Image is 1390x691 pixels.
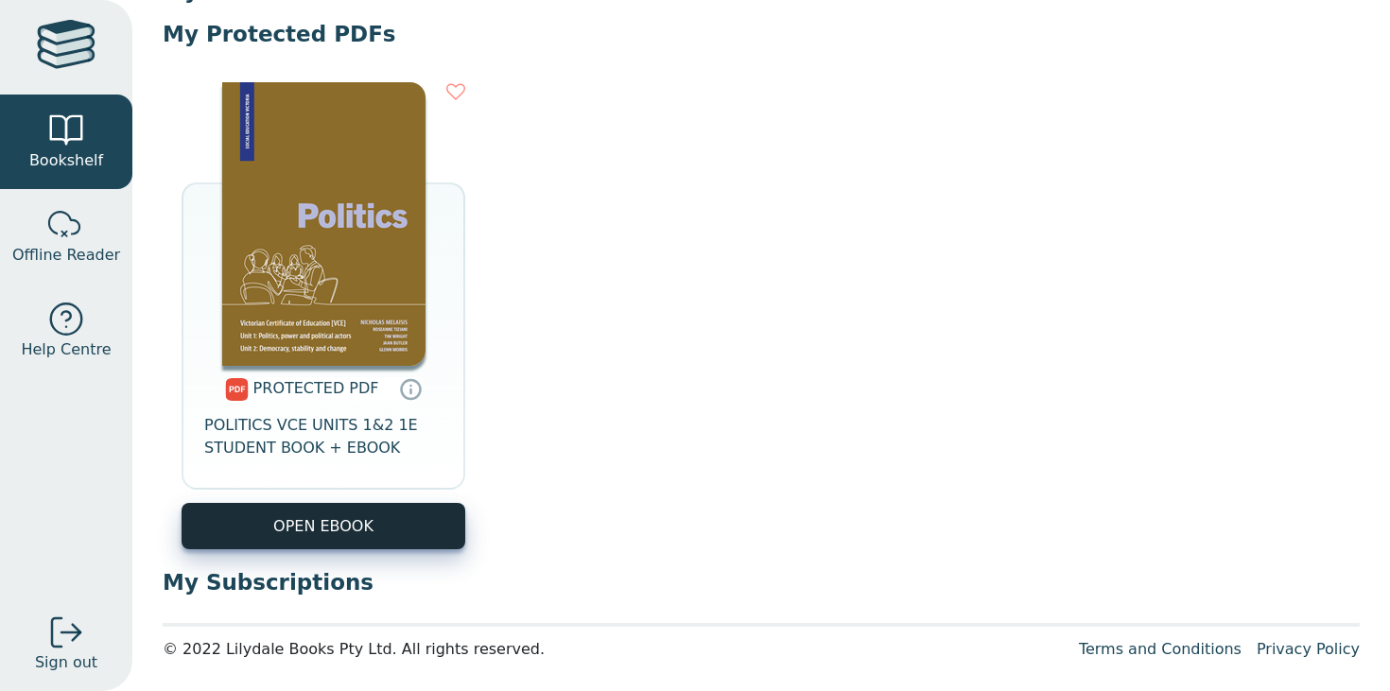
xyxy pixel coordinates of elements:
[225,378,249,401] img: pdf.svg
[399,377,422,400] a: Protected PDFs cannot be printed, copied or shared. They can be accessed online through Education...
[35,651,97,674] span: Sign out
[29,149,103,172] span: Bookshelf
[1079,640,1242,658] a: Terms and Conditions
[222,82,426,366] img: 39e0675c-cd6d-42bc-a88f-bb0b7a257601.png
[1257,640,1360,658] a: Privacy Policy
[204,414,443,459] span: POLITICS VCE UNITS 1&2 1E STUDENT BOOK + EBOOK
[182,503,465,549] a: OPEN EBOOK
[163,638,1064,661] div: © 2022 Lilydale Books Pty Ltd. All rights reserved.
[21,338,111,361] span: Help Centre
[163,20,1360,48] p: My Protected PDFs
[163,568,1360,596] p: My Subscriptions
[253,379,379,397] span: PROTECTED PDF
[12,244,120,267] span: Offline Reader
